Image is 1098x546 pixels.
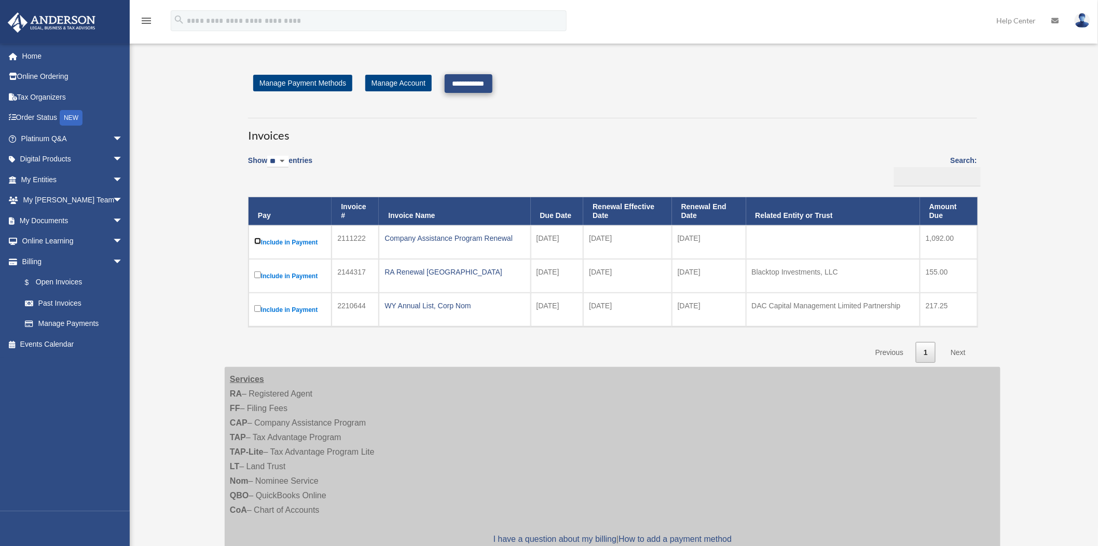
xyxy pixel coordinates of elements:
select: Showentries [267,156,289,168]
td: [DATE] [672,225,746,259]
a: Manage Account [365,75,432,91]
td: [DATE] [672,293,746,326]
a: Digital Productsarrow_drop_down [7,149,139,170]
strong: RA [230,389,242,398]
td: 2111222 [332,225,379,259]
span: arrow_drop_down [113,210,133,231]
th: Invoice #: activate to sort column ascending [332,197,379,225]
a: Platinum Q&Aarrow_drop_down [7,128,139,149]
strong: FF [230,404,240,413]
strong: LT [230,462,239,471]
th: Renewal End Date: activate to sort column ascending [672,197,746,225]
a: Next [943,342,973,363]
div: NEW [60,110,83,126]
a: Home [7,46,139,66]
td: [DATE] [583,259,672,293]
a: $Open Invoices [15,272,128,293]
a: 1 [916,342,936,363]
td: [DATE] [531,225,584,259]
td: [DATE] [531,259,584,293]
a: Online Ordering [7,66,139,87]
td: 1,092.00 [920,225,978,259]
span: arrow_drop_down [113,128,133,149]
img: Anderson Advisors Platinum Portal [5,12,99,33]
a: My Entitiesarrow_drop_down [7,169,139,190]
div: WY Annual List, Corp Nom [385,298,525,313]
label: Include in Payment [254,236,326,249]
td: 217.25 [920,293,978,326]
th: Renewal Effective Date: activate to sort column ascending [583,197,672,225]
a: Past Invoices [15,293,133,313]
strong: Nom [230,476,249,485]
label: Include in Payment [254,269,326,282]
span: $ [31,276,36,289]
td: 2144317 [332,259,379,293]
span: arrow_drop_down [113,190,133,211]
th: Amount Due: activate to sort column ascending [920,197,978,225]
span: arrow_drop_down [113,169,133,190]
td: [DATE] [531,293,584,326]
td: Blacktop Investments, LLC [746,259,921,293]
a: Manage Payment Methods [253,75,352,91]
i: menu [140,15,153,27]
img: User Pic [1075,13,1090,28]
input: Search: [894,167,981,187]
strong: TAP-Lite [230,447,264,456]
th: Related Entity or Trust: activate to sort column ascending [746,197,921,225]
a: Events Calendar [7,334,139,354]
strong: CoA [230,506,247,514]
td: [DATE] [583,225,672,259]
input: Include in Payment [254,305,261,312]
a: My [PERSON_NAME] Teamarrow_drop_down [7,190,139,211]
strong: QBO [230,491,249,500]
h3: Invoices [248,118,977,144]
span: arrow_drop_down [113,231,133,252]
label: Search: [890,154,977,186]
th: Pay: activate to sort column descending [249,197,332,225]
strong: TAP [230,433,246,442]
td: [DATE] [583,293,672,326]
i: search [173,14,185,25]
input: Include in Payment [254,271,261,278]
input: Include in Payment [254,238,261,244]
span: arrow_drop_down [113,251,133,272]
td: [DATE] [672,259,746,293]
a: Order StatusNEW [7,107,139,129]
a: menu [140,18,153,27]
div: RA Renewal [GEOGRAPHIC_DATA] [385,265,525,279]
label: Show entries [248,154,312,178]
td: DAC Capital Management Limited Partnership [746,293,921,326]
th: Due Date: activate to sort column ascending [531,197,584,225]
label: Include in Payment [254,303,326,316]
a: Online Learningarrow_drop_down [7,231,139,252]
a: My Documentsarrow_drop_down [7,210,139,231]
td: 155.00 [920,259,978,293]
td: 2210644 [332,293,379,326]
strong: CAP [230,418,248,427]
strong: Services [230,375,264,384]
a: How to add a payment method [619,535,732,543]
span: arrow_drop_down [113,149,133,170]
div: Company Assistance Program Renewal [385,231,525,245]
a: Billingarrow_drop_down [7,251,133,272]
a: Manage Payments [15,313,133,334]
a: I have a question about my billing [493,535,616,543]
a: Previous [868,342,911,363]
a: Tax Organizers [7,87,139,107]
th: Invoice Name: activate to sort column ascending [379,197,530,225]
